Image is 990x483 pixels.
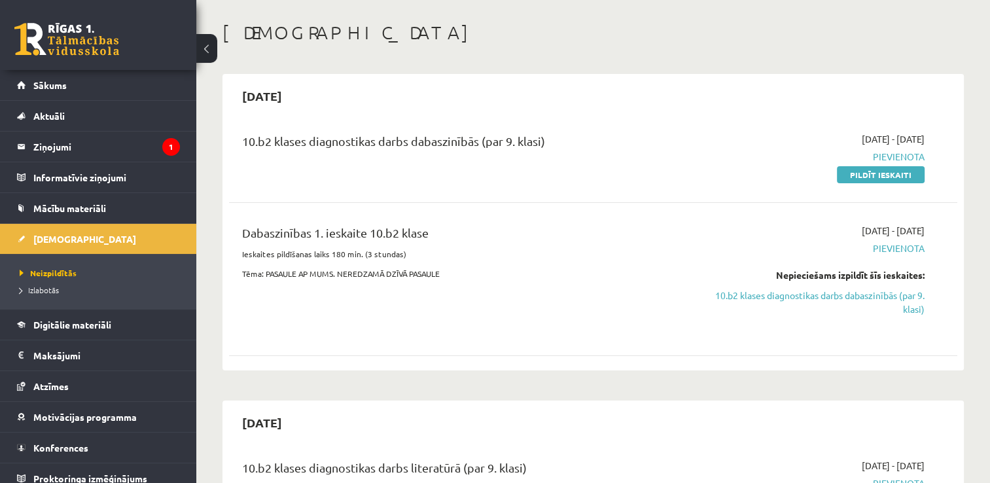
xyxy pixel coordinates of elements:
a: Konferences [17,433,180,463]
a: Mācību materiāli [17,193,180,223]
span: Izlabotās [20,285,59,295]
a: Informatīvie ziņojumi [17,162,180,192]
span: [DATE] - [DATE] [862,224,925,238]
span: Pievienota [710,241,925,255]
a: [DEMOGRAPHIC_DATA] [17,224,180,254]
legend: Informatīvie ziņojumi [33,162,180,192]
h1: [DEMOGRAPHIC_DATA] [222,22,964,44]
span: Pievienota [710,150,925,164]
span: Konferences [33,442,88,454]
a: Maksājumi [17,340,180,370]
span: [DATE] - [DATE] [862,132,925,146]
a: Izlabotās [20,284,183,296]
i: 1 [162,138,180,156]
span: Digitālie materiāli [33,319,111,331]
a: Motivācijas programma [17,402,180,432]
a: Atzīmes [17,371,180,401]
a: Digitālie materiāli [17,310,180,340]
p: Tēma: PASAULE AP MUMS. NEREDZAMĀ DZĪVĀ PASAULE [242,268,690,279]
p: Ieskaites pildīšanas laiks 180 min. (3 stundas) [242,248,690,260]
span: Aktuāli [33,110,65,122]
h2: [DATE] [229,80,295,111]
a: Aktuāli [17,101,180,131]
legend: Ziņojumi [33,132,180,162]
h2: [DATE] [229,407,295,438]
a: 10.b2 klases diagnostikas darbs dabaszinībās (par 9. klasi) [710,289,925,316]
div: Dabaszinības 1. ieskaite 10.b2 klase [242,224,690,248]
div: 10.b2 klases diagnostikas darbs literatūrā (par 9. klasi) [242,459,690,483]
a: Sākums [17,70,180,100]
span: [DATE] - [DATE] [862,459,925,473]
div: 10.b2 klases diagnostikas darbs dabaszinībās (par 9. klasi) [242,132,690,156]
a: Neizpildītās [20,267,183,279]
legend: Maksājumi [33,340,180,370]
div: Nepieciešams izpildīt šīs ieskaites: [710,268,925,282]
span: Motivācijas programma [33,411,137,423]
a: Ziņojumi1 [17,132,180,162]
span: Atzīmes [33,380,69,392]
a: Rīgas 1. Tālmācības vidusskola [14,23,119,56]
a: Pildīt ieskaiti [837,166,925,183]
span: [DEMOGRAPHIC_DATA] [33,233,136,245]
span: Sākums [33,79,67,91]
span: Neizpildītās [20,268,77,278]
span: Mācību materiāli [33,202,106,214]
